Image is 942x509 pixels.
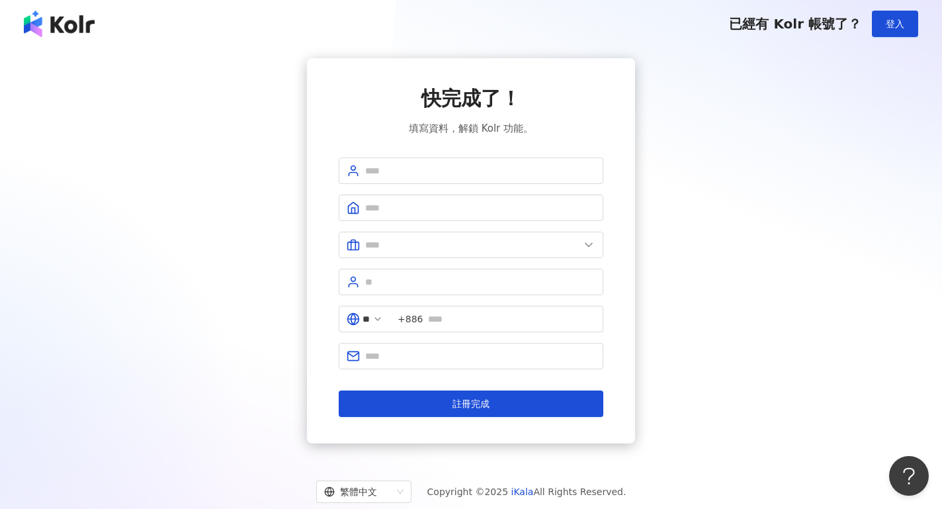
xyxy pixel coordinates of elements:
[889,456,929,496] iframe: Help Scout Beacon - Open
[409,120,533,136] span: 填寫資料，解鎖 Kolr 功能。
[886,19,904,29] span: 登入
[729,16,861,32] span: 已經有 Kolr 帳號了？
[421,85,521,113] span: 快完成了！
[427,484,626,500] span: Copyright © 2025 All Rights Reserved.
[339,391,603,417] button: 註冊完成
[24,11,95,37] img: logo
[398,312,423,326] span: +886
[324,481,392,502] div: 繁體中文
[452,398,490,409] span: 註冊完成
[511,486,534,497] a: iKala
[872,11,918,37] button: 登入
